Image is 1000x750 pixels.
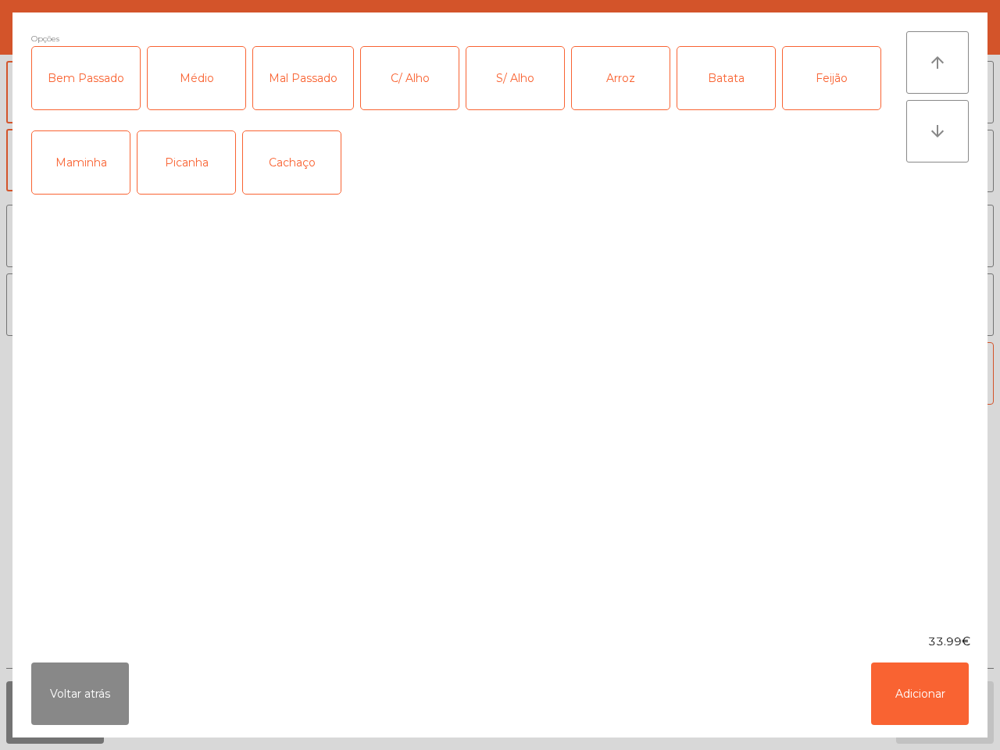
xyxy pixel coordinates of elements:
button: arrow_downward [906,100,969,162]
div: Mal Passado [253,47,353,109]
div: 33.99€ [12,634,987,650]
button: arrow_upward [906,31,969,94]
div: C/ Alho [361,47,459,109]
div: Feijão [783,47,880,109]
button: Adicionar [871,662,969,725]
div: Médio [148,47,245,109]
div: S/ Alho [466,47,564,109]
div: Cachaço [243,131,341,194]
button: Voltar atrás [31,662,129,725]
i: arrow_downward [928,122,947,141]
div: Bem Passado [32,47,140,109]
span: Opções [31,31,59,46]
div: Arroz [572,47,670,109]
div: Maminha [32,131,130,194]
div: Picanha [137,131,235,194]
i: arrow_upward [928,53,947,72]
div: Batata [677,47,775,109]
